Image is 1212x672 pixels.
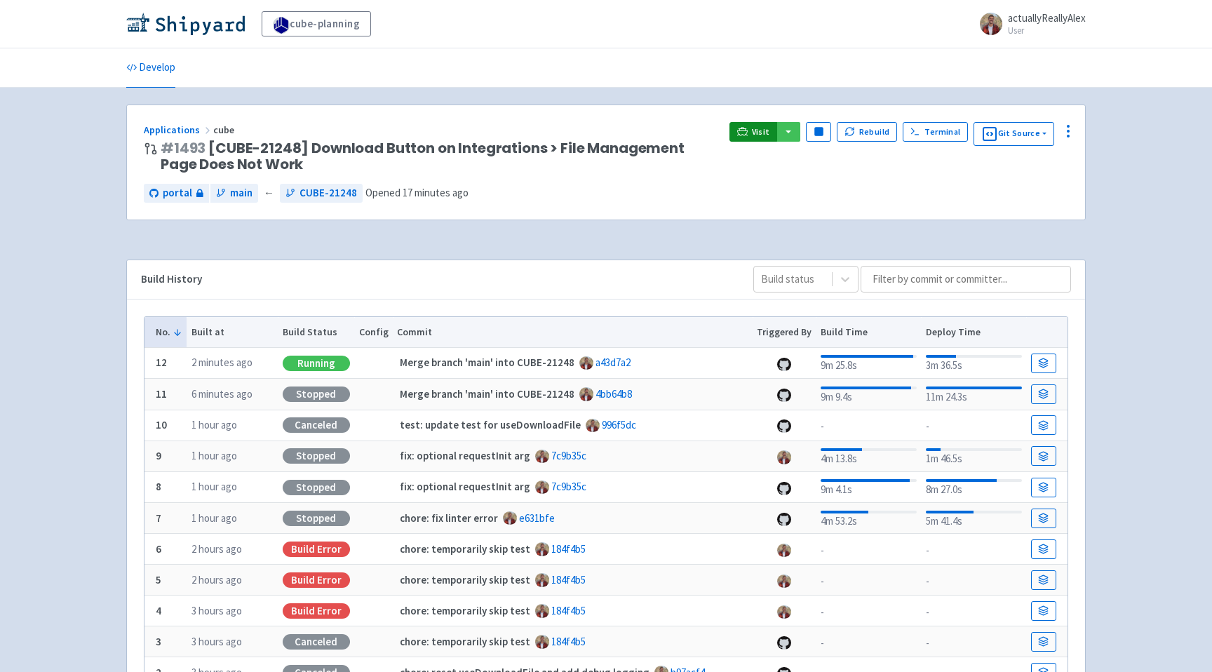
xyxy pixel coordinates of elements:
[283,572,350,588] div: Build Error
[821,445,917,467] div: 4m 13.8s
[400,387,574,401] strong: Merge branch 'main' into CUBE-21248
[210,184,258,203] a: main
[1031,415,1056,435] a: Build Details
[1031,601,1056,621] a: Build Details
[821,476,917,498] div: 9m 4.1s
[156,356,167,369] b: 12
[816,317,921,348] th: Build Time
[191,356,252,369] time: 2 minutes ago
[926,445,1022,467] div: 1m 46.5s
[821,416,917,435] div: -
[156,325,182,340] button: No.
[821,508,917,530] div: 4m 53.2s
[283,634,350,650] div: Canceled
[354,317,393,348] th: Config
[191,573,242,586] time: 2 hours ago
[926,416,1022,435] div: -
[551,449,586,462] a: 7c9b35c
[156,511,161,525] b: 7
[283,480,350,495] div: Stopped
[161,140,718,173] span: [CUBE-21248] Download Button on Integrations > File Management Page Does Not Work
[126,13,245,35] img: Shipyard logo
[191,635,242,648] time: 3 hours ago
[729,122,777,142] a: Visit
[283,356,350,371] div: Running
[926,633,1022,652] div: -
[141,271,731,288] div: Build History
[821,633,917,652] div: -
[551,635,586,648] a: 184f4b5
[400,604,530,617] strong: chore: temporarily skip test
[191,542,242,556] time: 2 hours ago
[602,418,636,431] a: 996f5dc
[400,480,530,493] strong: fix: optional requestInit arg
[156,418,167,431] b: 10
[400,418,581,431] strong: test: update test for useDownloadFile
[191,449,237,462] time: 1 hour ago
[161,138,206,158] a: #1493
[1031,478,1056,497] a: Build Details
[1031,446,1056,466] a: Build Details
[1031,354,1056,373] a: Build Details
[551,604,586,617] a: 184f4b5
[821,602,917,621] div: -
[821,384,917,405] div: 9m 9.4s
[821,571,917,590] div: -
[156,573,161,586] b: 5
[156,449,161,462] b: 9
[264,185,274,201] span: ←
[400,573,530,586] strong: chore: temporarily skip test
[280,184,363,203] a: CUBE-21248
[191,480,237,493] time: 1 hour ago
[752,126,770,137] span: Visit
[1031,570,1056,590] a: Build Details
[262,11,371,36] a: cube-planning
[400,542,530,556] strong: chore: temporarily skip test
[1031,509,1056,528] a: Build Details
[971,13,1086,35] a: actuallyReallyAlex User
[926,508,1022,530] div: 5m 41.4s
[283,511,350,526] div: Stopped
[753,317,816,348] th: Triggered By
[551,542,586,556] a: 184f4b5
[821,352,917,374] div: 9m 25.8s
[926,352,1022,374] div: 3m 36.5s
[191,387,252,401] time: 6 minutes ago
[299,185,357,201] span: CUBE-21248
[903,122,968,142] a: Terminal
[283,448,350,464] div: Stopped
[806,122,831,142] button: Pause
[974,122,1054,146] button: Git Source
[1031,632,1056,652] a: Build Details
[1008,26,1086,35] small: User
[126,48,175,88] a: Develop
[163,185,192,201] span: portal
[393,317,753,348] th: Commit
[551,480,586,493] a: 7c9b35c
[1031,384,1056,404] a: Build Details
[861,266,1071,293] input: Filter by commit or committer...
[551,573,586,586] a: 184f4b5
[519,511,555,525] a: e631bfe
[400,356,574,369] strong: Merge branch 'main' into CUBE-21248
[144,184,209,203] a: portal
[1008,11,1086,25] span: actuallyReallyAlex
[283,603,350,619] div: Build Error
[400,511,498,525] strong: chore: fix linter error
[365,186,469,199] span: Opened
[921,317,1026,348] th: Deploy Time
[283,542,350,557] div: Build Error
[1031,539,1056,559] a: Build Details
[187,317,278,348] th: Built at
[191,604,242,617] time: 3 hours ago
[926,571,1022,590] div: -
[191,511,237,525] time: 1 hour ago
[283,417,350,433] div: Canceled
[837,122,897,142] button: Rebuild
[403,186,469,199] time: 17 minutes ago
[156,604,161,617] b: 4
[191,418,237,431] time: 1 hour ago
[156,480,161,493] b: 8
[278,317,354,348] th: Build Status
[400,449,530,462] strong: fix: optional requestInit arg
